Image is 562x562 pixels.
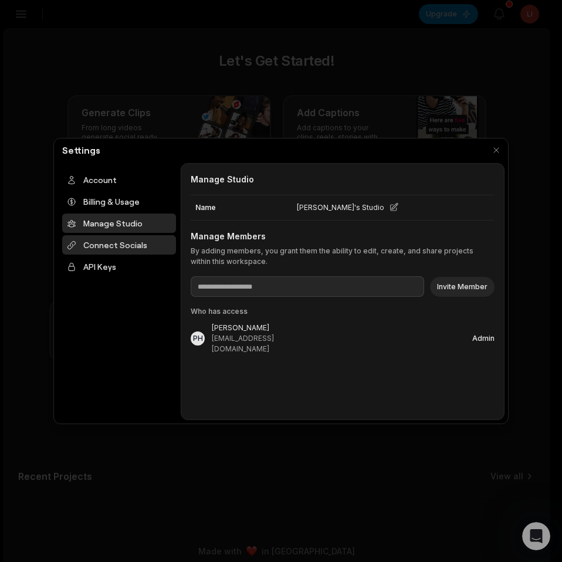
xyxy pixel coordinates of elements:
button: Invite Member [430,277,495,297]
div: Account [62,170,176,189]
div: Who has access [191,306,495,317]
div: Manage Studio [62,214,176,233]
p: By adding members, you grant them the ability to edit, create, and share projects within this wor... [191,246,495,267]
div: API Keys [62,257,176,276]
div: [EMAIL_ADDRESS][DOMAIN_NAME] [212,333,285,354]
h2: Manage Studio [191,173,495,185]
h2: Settings [57,143,105,157]
div: [PERSON_NAME]'s Studio [292,195,446,220]
div: Admin [472,335,495,342]
div: Name [191,195,292,220]
div: Billing & Usage [62,192,176,211]
div: [PERSON_NAME] [212,323,285,333]
iframe: Intercom live chat [522,522,550,550]
div: Connect Socials [62,235,176,255]
div: PH [193,335,203,342]
h3: Manage Members [191,230,495,242]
